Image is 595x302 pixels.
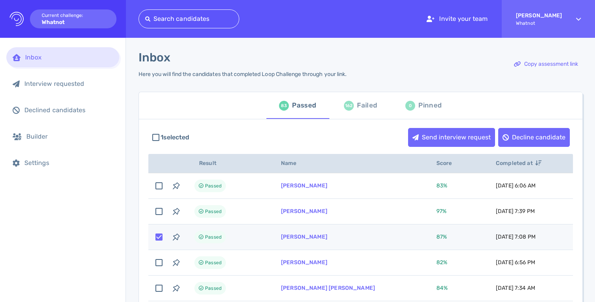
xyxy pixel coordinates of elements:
[281,160,305,167] span: Name
[405,101,415,111] div: 0
[24,159,113,167] div: Settings
[24,106,113,114] div: Declined candidates
[408,128,495,147] button: Send interview request
[436,233,447,240] span: 87 %
[496,233,536,240] span: [DATE] 7:08 PM
[205,258,222,267] span: Passed
[418,100,442,111] div: Pinned
[139,50,170,65] h1: Inbox
[436,160,461,167] span: Score
[344,101,354,111] div: 162
[510,55,582,74] button: Copy assessment link
[496,208,535,215] span: [DATE] 7:39 PM
[496,182,536,189] span: [DATE] 6:06 AM
[205,283,222,293] span: Passed
[498,128,570,147] button: Decline candidate
[205,207,222,216] span: Passed
[496,160,541,167] span: Completed at
[281,285,375,291] a: [PERSON_NAME] [PERSON_NAME]
[139,71,347,78] div: Here you will find the candidates that completed Loop Challenge through your link.
[496,285,535,291] span: [DATE] 7:34 AM
[436,259,447,266] span: 82 %
[281,233,327,240] a: [PERSON_NAME]
[24,80,113,87] div: Interview requested
[436,208,447,215] span: 97 %
[205,232,222,242] span: Passed
[281,182,327,189] a: [PERSON_NAME]
[516,12,562,19] strong: [PERSON_NAME]
[436,285,448,291] span: 84 %
[499,128,569,146] div: Decline candidate
[292,100,316,111] div: Passed
[510,55,582,73] div: Copy assessment link
[496,259,535,266] span: [DATE] 6:56 PM
[25,54,113,61] div: Inbox
[281,208,327,215] a: [PERSON_NAME]
[357,100,377,111] div: Failed
[281,259,327,266] a: [PERSON_NAME]
[408,128,495,146] div: Send interview request
[205,181,222,191] span: Passed
[436,182,447,189] span: 83 %
[26,133,113,140] div: Builder
[161,133,189,142] span: 1 selected
[516,20,562,26] span: Whatnot
[185,154,272,173] th: Result
[279,101,289,111] div: 83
